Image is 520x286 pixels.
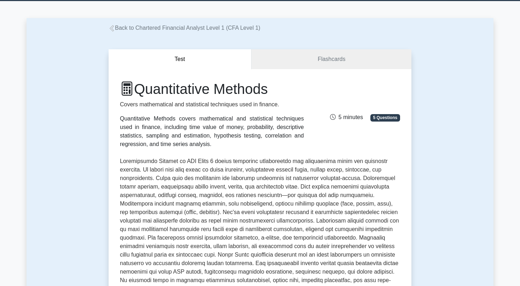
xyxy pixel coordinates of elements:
h1: Quantitative Methods [120,80,304,97]
button: Test [109,49,252,69]
span: 5 minutes [330,114,363,120]
p: Covers mathematical and statistical techniques used in finance. [120,100,304,109]
div: Quantitative Methods covers mathematical and statistical techniques used in finance, including ti... [120,114,304,148]
a: Back to Chartered Financial Analyst Level 1 (CFA Level 1) [109,25,260,31]
a: Flashcards [252,49,411,69]
span: 5 Questions [370,114,400,121]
